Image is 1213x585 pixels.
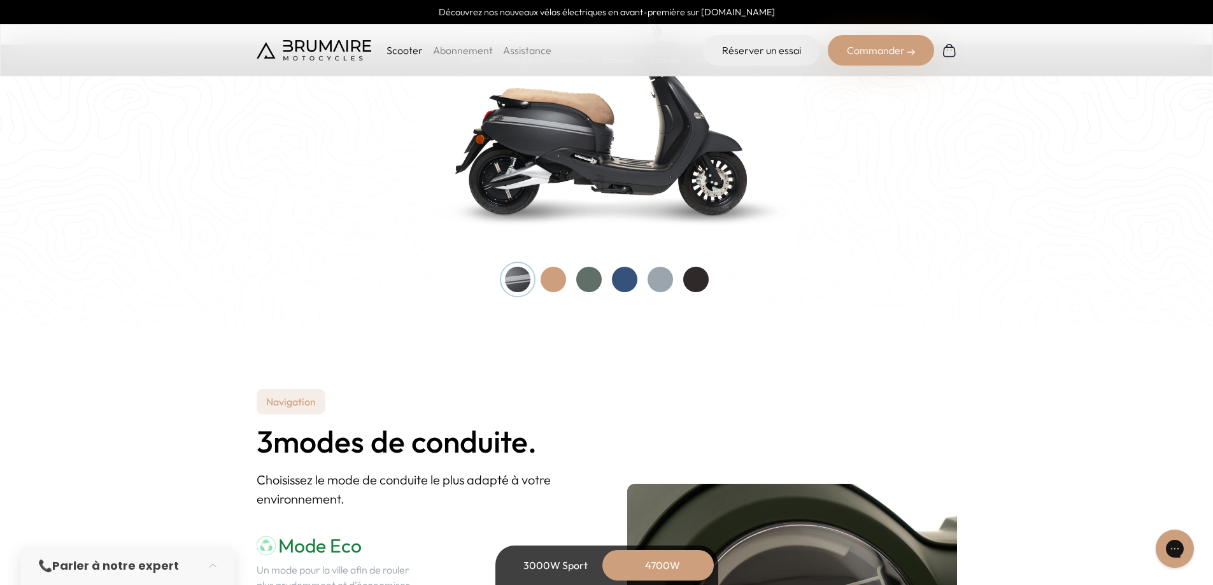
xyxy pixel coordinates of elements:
iframe: Gorgias live chat messenger [1149,525,1200,572]
a: Abonnement [433,44,493,57]
img: Panier [942,43,957,58]
a: Réserver un essai [703,35,820,66]
div: 3000W Sport [505,550,607,581]
div: 4700W [612,550,714,581]
h3: Mode Eco [257,534,422,557]
h2: modes de conduite. [257,425,586,458]
p: Choisissez le mode de conduite le plus adapté à votre environnement. [257,470,586,509]
div: Commander [828,35,934,66]
img: Brumaire Motocycles [257,40,371,60]
a: Assistance [503,44,551,57]
p: Scooter [387,43,423,58]
span: 3 [257,425,273,458]
img: mode-eco.png [257,536,276,555]
p: Navigation [257,389,325,414]
img: right-arrow-2.png [907,48,915,56]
